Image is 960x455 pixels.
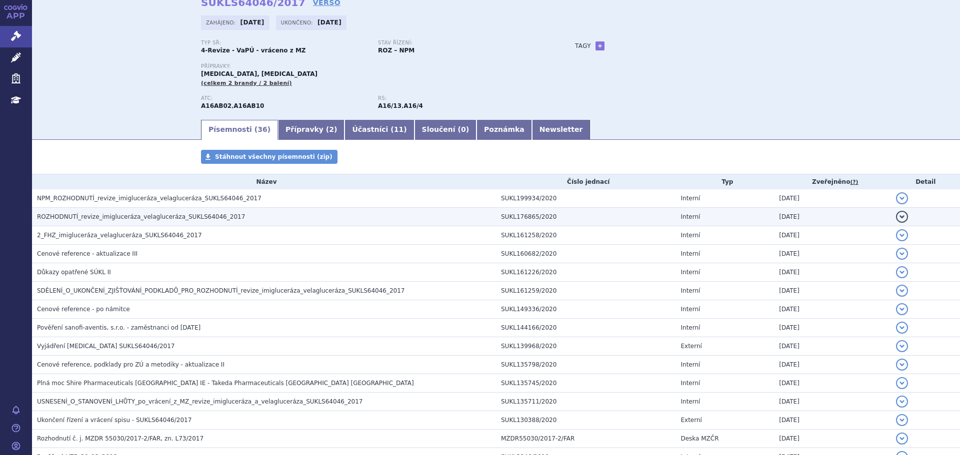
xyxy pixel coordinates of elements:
[32,174,496,189] th: Název
[774,393,891,411] td: [DATE]
[37,380,414,387] span: Plná moc Shire Pharmaceuticals Ireland IE - Takeda Pharmaceuticals Czech Republic CZ
[37,398,362,405] span: USNESENÍ_O_STANOVENÍ_LHŮTY_po_vrácení_z_MZ_revize_imigluceráza_a_velagluceráza_SUKLS64046_2017
[850,179,858,186] abbr: (?)
[680,417,701,424] span: Externí
[896,396,908,408] button: detail
[37,435,203,442] span: Rozhodnutí č. j. MZDR 55030/2017-2/FAR, zn. L73/2017
[37,417,191,424] span: Ukončení řízení a vrácení spisu - SUKLS64046/2017
[206,18,237,26] span: Zahájeno:
[394,125,403,133] span: 11
[896,229,908,241] button: detail
[496,226,675,245] td: SUKL161258/2020
[37,250,137,257] span: Cenové reference - aktualizace III
[896,340,908,352] button: detail
[680,232,700,239] span: Interní
[378,47,414,54] strong: ROZ – NPM
[201,80,292,86] span: (celkem 2 brandy / 2 balení)
[201,63,555,69] p: Přípravky:
[201,95,378,110] div: ,
[496,208,675,226] td: SUKL176865/2020
[774,245,891,263] td: [DATE]
[680,361,700,368] span: Interní
[37,306,130,313] span: Cenové reference - po námitce
[774,430,891,448] td: [DATE]
[896,433,908,445] button: detail
[37,213,245,220] span: ROZHODNUTÍ_revize_imigluceráza_velagluceráza_SUKLS64046_2017
[896,192,908,204] button: detail
[403,102,423,109] strong: imigluceráza
[317,19,341,26] strong: [DATE]
[774,374,891,393] td: [DATE]
[896,377,908,389] button: detail
[378,40,545,46] p: Stav řízení:
[37,324,200,331] span: Pověření sanofi-aventis, s.r.o. - zaměstnanci od 8.6.2020
[233,102,264,109] strong: VELAGLUCERASA ALFA
[891,174,960,189] th: Detail
[680,287,700,294] span: Interní
[201,120,278,140] a: Písemnosti (36)
[201,95,368,101] p: ATC:
[496,245,675,263] td: SUKL160682/2020
[896,285,908,297] button: detail
[532,120,590,140] a: Newsletter
[201,150,337,164] a: Stáhnout všechny písemnosti (zip)
[461,125,466,133] span: 0
[675,174,774,189] th: Typ
[774,189,891,208] td: [DATE]
[281,18,315,26] span: Ukončeno:
[201,40,368,46] p: Typ SŘ:
[680,324,700,331] span: Interní
[378,102,401,109] strong: imigluceráza, velagluceráza alfa
[496,430,675,448] td: MZDR55030/2017-2/FAR
[37,195,261,202] span: NPM_ROZHODNUTÍ_revize_imigluceráza_velagluceráza_SUKLS64046_2017
[215,153,332,160] span: Stáhnout všechny písemnosti (zip)
[680,269,700,276] span: Interní
[896,359,908,371] button: detail
[774,174,891,189] th: Zveřejněno
[329,125,334,133] span: 2
[278,120,344,140] a: Přípravky (2)
[257,125,267,133] span: 36
[896,248,908,260] button: detail
[496,300,675,319] td: SUKL149336/2020
[680,398,700,405] span: Interní
[774,356,891,374] td: [DATE]
[201,70,317,77] span: [MEDICAL_DATA], [MEDICAL_DATA]
[896,211,908,223] button: detail
[680,195,700,202] span: Interní
[496,411,675,430] td: SUKL130388/2020
[680,435,718,442] span: Deska MZČR
[774,300,891,319] td: [DATE]
[496,282,675,300] td: SUKL161259/2020
[378,95,555,110] div: ,
[37,232,202,239] span: 2_FHZ_imigluceráza_velagluceráza_SUKLS64046_2017
[774,319,891,337] td: [DATE]
[774,226,891,245] td: [DATE]
[774,263,891,282] td: [DATE]
[378,95,545,101] p: RS:
[896,303,908,315] button: detail
[680,306,700,313] span: Interní
[476,120,532,140] a: Poznámka
[774,282,891,300] td: [DATE]
[680,380,700,387] span: Interní
[896,266,908,278] button: detail
[496,337,675,356] td: SUKL139968/2020
[774,337,891,356] td: [DATE]
[595,41,604,50] a: +
[896,414,908,426] button: detail
[575,40,591,52] h3: Tagy
[240,19,264,26] strong: [DATE]
[680,250,700,257] span: Interní
[496,319,675,337] td: SUKL144166/2020
[496,263,675,282] td: SUKL161226/2020
[496,393,675,411] td: SUKL135711/2020
[37,361,224,368] span: Cenové reference, podklady pro ZÚ a metodiky - aktualizace II
[37,343,175,350] span: Vyjádření Cerezyme SUKLS64046/2017
[37,269,111,276] span: Důkazy opatřené SÚKL II
[344,120,414,140] a: Účastníci (11)
[37,287,405,294] span: SDĚLENÍ_O_UKONČENÍ_ZJIŠŤOVÁNÍ_PODKLADŮ_PRO_ROZHODNUTÍ_revize_imigluceráza_velagluceráza_SUKLS6404...
[680,213,700,220] span: Interní
[774,411,891,430] td: [DATE]
[201,102,231,109] strong: IMIGLUCERASA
